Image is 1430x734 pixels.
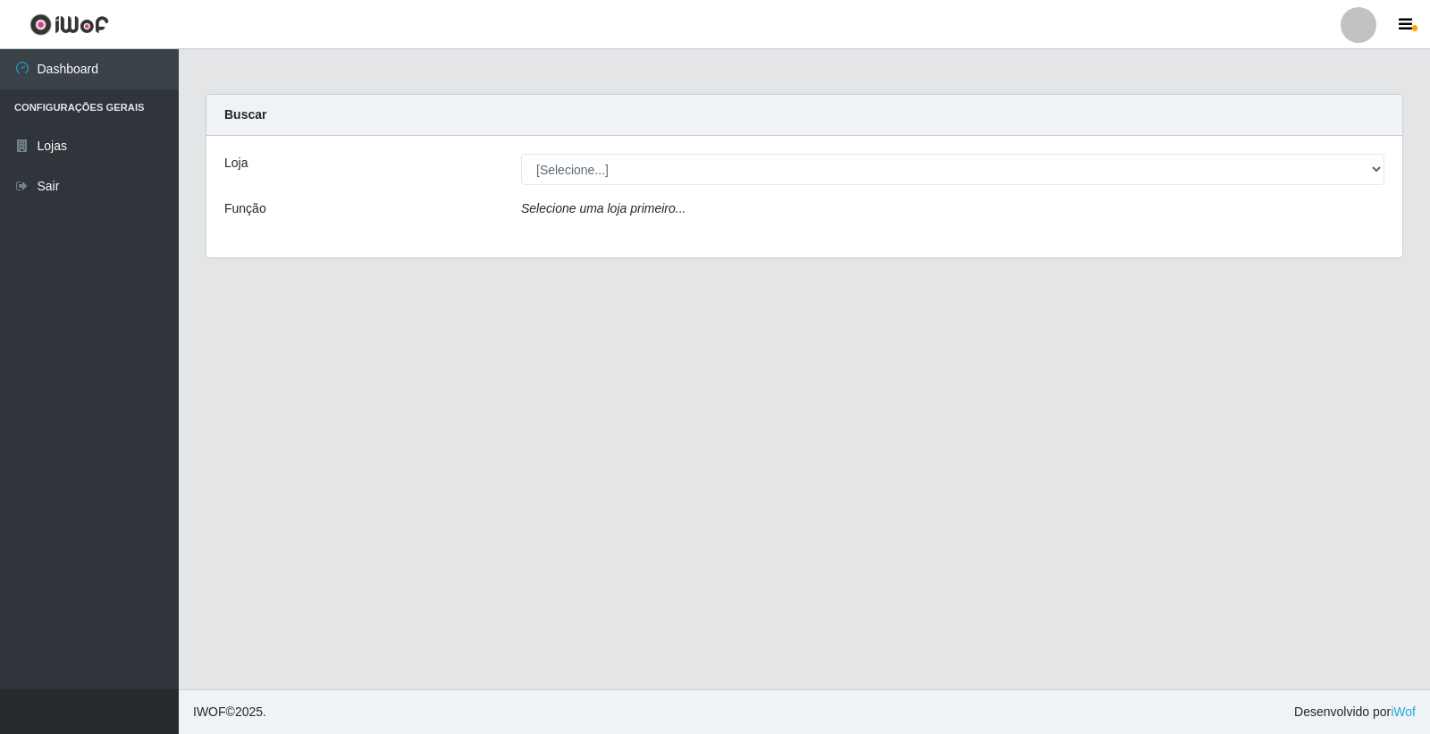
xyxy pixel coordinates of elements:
[521,201,686,215] i: Selecione uma loja primeiro...
[29,13,109,36] img: CoreUI Logo
[1391,704,1416,719] a: iWof
[224,199,266,218] label: Função
[193,704,226,719] span: IWOF
[193,703,266,721] span: © 2025 .
[1294,703,1416,721] span: Desenvolvido por
[224,154,248,173] label: Loja
[224,107,266,122] strong: Buscar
